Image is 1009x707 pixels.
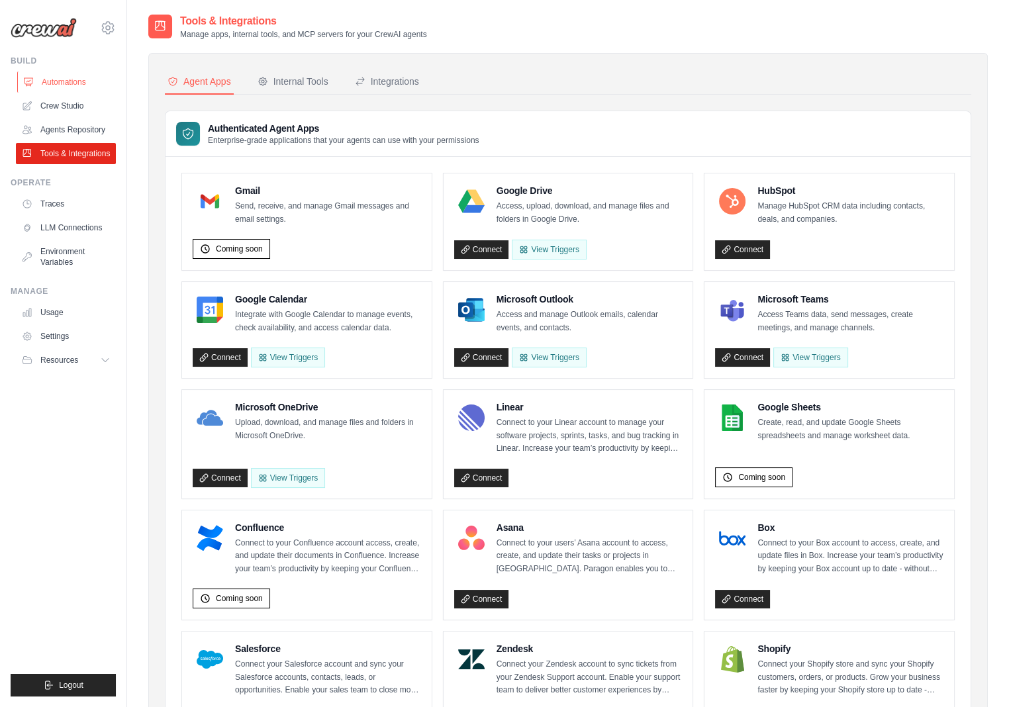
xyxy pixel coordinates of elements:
[40,355,78,365] span: Resources
[757,537,943,576] p: Connect to your Box account to access, create, and update files in Box. Increase your team’s prod...
[235,642,421,655] h4: Salesforce
[197,188,223,214] img: Gmail Logo
[17,71,117,93] a: Automations
[216,244,263,254] span: Coming soon
[757,293,943,306] h4: Microsoft Teams
[719,297,745,323] img: Microsoft Teams Logo
[197,404,223,431] img: Microsoft OneDrive Logo
[16,119,116,140] a: Agents Repository
[258,75,328,88] div: Internal Tools
[757,308,943,334] p: Access Teams data, send messages, create meetings, and manage channels.
[352,70,422,95] button: Integrations
[715,590,770,608] a: Connect
[16,217,116,238] a: LLM Connections
[454,240,509,259] a: Connect
[719,404,745,431] img: Google Sheets Logo
[255,70,331,95] button: Internal Tools
[757,521,943,534] h4: Box
[251,468,325,488] : View Triggers
[757,401,943,414] h4: Google Sheets
[235,200,421,226] p: Send, receive, and manage Gmail messages and email settings.
[454,348,509,367] a: Connect
[512,240,586,259] : View Triggers
[235,401,421,414] h4: Microsoft OneDrive
[738,472,785,483] span: Coming soon
[235,308,421,334] p: Integrate with Google Calendar to manage events, check availability, and access calendar data.
[715,348,770,367] a: Connect
[719,525,745,551] img: Box Logo
[497,521,683,534] h4: Asana
[16,193,116,214] a: Traces
[193,469,248,487] a: Connect
[16,241,116,273] a: Environment Variables
[757,642,943,655] h4: Shopify
[208,122,479,135] h3: Authenticated Agent Apps
[208,135,479,146] p: Enterprise-grade applications that your agents can use with your permissions
[458,297,485,323] img: Microsoft Outlook Logo
[168,75,231,88] div: Agent Apps
[16,326,116,347] a: Settings
[235,416,421,442] p: Upload, download, and manage files and folders in Microsoft OneDrive.
[497,642,683,655] h4: Zendesk
[165,70,234,95] button: Agent Apps
[197,646,223,673] img: Salesforce Logo
[757,184,943,197] h4: HubSpot
[458,646,485,673] img: Zendesk Logo
[216,593,263,604] span: Coming soon
[458,525,485,551] img: Asana Logo
[355,75,419,88] div: Integrations
[719,188,745,214] img: HubSpot Logo
[458,188,485,214] img: Google Drive Logo
[497,293,683,306] h4: Microsoft Outlook
[235,293,421,306] h4: Google Calendar
[757,416,943,442] p: Create, read, and update Google Sheets spreadsheets and manage worksheet data.
[512,348,586,367] : View Triggers
[235,521,421,534] h4: Confluence
[497,658,683,697] p: Connect your Zendesk account to sync tickets from your Zendesk Support account. Enable your suppo...
[497,537,683,576] p: Connect to your users’ Asana account to access, create, and update their tasks or projects in [GE...
[180,29,427,40] p: Manage apps, internal tools, and MCP servers for your CrewAI agents
[11,18,77,38] img: Logo
[719,646,745,673] img: Shopify Logo
[11,56,116,66] div: Build
[16,95,116,117] a: Crew Studio
[251,348,325,367] button: View Triggers
[757,658,943,697] p: Connect your Shopify store and sync your Shopify customers, orders, or products. Grow your busine...
[11,177,116,188] div: Operate
[59,680,83,690] span: Logout
[11,286,116,297] div: Manage
[497,184,683,197] h4: Google Drive
[458,404,485,431] img: Linear Logo
[497,308,683,334] p: Access and manage Outlook emails, calendar events, and contacts.
[193,348,248,367] a: Connect
[757,200,943,226] p: Manage HubSpot CRM data including contacts, deals, and companies.
[497,416,683,455] p: Connect to your Linear account to manage your software projects, sprints, tasks, and bug tracking...
[235,537,421,576] p: Connect to your Confluence account access, create, and update their documents in Confluence. Incr...
[454,469,509,487] a: Connect
[715,240,770,259] a: Connect
[235,658,421,697] p: Connect your Salesforce account and sync your Salesforce accounts, contacts, leads, or opportunit...
[235,184,421,197] h4: Gmail
[16,302,116,323] a: Usage
[773,348,847,367] : View Triggers
[16,143,116,164] a: Tools & Integrations
[197,297,223,323] img: Google Calendar Logo
[16,350,116,371] button: Resources
[454,590,509,608] a: Connect
[497,401,683,414] h4: Linear
[180,13,427,29] h2: Tools & Integrations
[197,525,223,551] img: Confluence Logo
[11,674,116,696] button: Logout
[497,200,683,226] p: Access, upload, download, and manage files and folders in Google Drive.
